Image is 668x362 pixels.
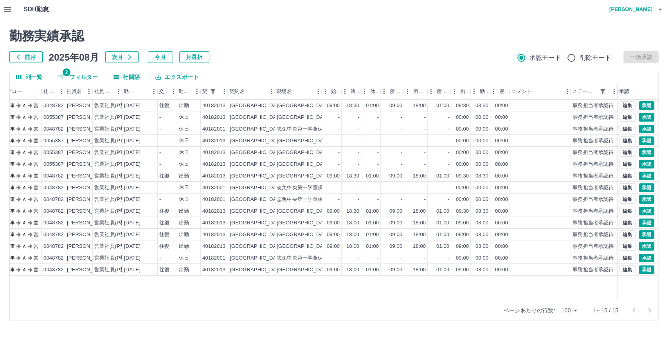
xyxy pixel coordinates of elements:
[573,184,614,192] div: 事務担当者承認待
[327,172,340,180] div: 09:00
[619,101,636,110] button: 編集
[179,196,189,203] div: 休日
[377,161,379,168] div: -
[107,71,146,83] button: 行間隔
[573,137,614,145] div: 事務担当者承認待
[148,86,160,97] button: メニュー
[468,86,480,97] button: メニュー
[425,86,437,97] button: メニュー
[529,53,561,63] span: 承認モード
[413,102,426,109] div: 18:00
[229,83,245,100] div: 契約名
[377,184,379,192] div: -
[448,137,449,145] div: -
[148,51,173,63] button: 今月
[456,137,469,145] div: 00:00
[639,207,654,215] button: 承認
[475,149,488,156] div: 00:00
[83,86,95,97] button: メニュー
[346,102,359,109] div: 18:30
[597,86,608,97] div: 1件のフィルターを適用中
[43,137,64,145] div: 0055387
[10,150,15,155] text: 事
[179,184,189,192] div: 休日
[495,125,508,133] div: 00:00
[456,125,469,133] div: 00:00
[9,29,659,43] h2: 勤務実績承認
[43,196,64,203] div: 0048782
[10,126,15,132] text: 事
[124,102,140,109] div: [DATE]
[67,137,110,145] div: [PERSON_NAME]
[378,86,390,97] button: メニュー
[207,86,218,97] button: フィルター表示
[179,51,209,63] button: 月選択
[202,83,207,100] div: 契約コード
[639,172,654,180] button: 承認
[94,102,132,109] div: 営業社員(P契約)
[475,137,488,145] div: 00:00
[402,86,413,97] button: メニュー
[358,196,359,203] div: -
[456,172,469,180] div: 09:30
[401,114,402,121] div: -
[488,86,499,97] button: メニュー
[94,196,132,203] div: 営業社員(P契約)
[178,83,191,100] div: 勤務区分
[346,172,359,180] div: 18:30
[312,86,324,97] button: メニュー
[124,125,140,133] div: [DATE]
[94,149,135,156] div: 営業社員(PT契約)
[608,86,620,97] button: メニュー
[618,83,658,100] div: 承認
[456,114,469,121] div: 00:00
[358,149,359,156] div: -
[573,161,614,168] div: 事務担当者承認待
[456,161,469,168] div: 00:00
[460,83,469,100] div: 拘束
[404,83,427,100] div: 所定終業
[338,137,340,145] div: -
[436,172,449,180] div: 01:00
[389,102,402,109] div: 09:00
[401,184,402,192] div: -
[448,161,449,168] div: -
[202,161,225,168] div: 40182013
[22,103,27,108] text: Ａ
[277,149,377,156] div: [GEOGRAPHIC_DATA]学童保育運営事務局
[43,102,64,109] div: 0048782
[34,185,38,190] text: 営
[113,86,124,97] button: メニュー
[619,254,636,262] button: 編集
[619,183,636,192] button: 編集
[67,172,110,180] div: [PERSON_NAME]
[137,86,148,97] button: ソート
[573,125,614,133] div: 事務担当者承認待
[338,114,340,121] div: -
[380,83,404,100] div: 所定開始
[339,86,351,97] button: メニュー
[424,125,426,133] div: -
[619,113,636,122] button: 編集
[230,137,284,145] div: [GEOGRAPHIC_DATA]
[389,172,402,180] div: 09:00
[159,137,161,145] div: -
[490,83,510,100] div: 遅刻等
[358,161,359,168] div: -
[230,172,284,180] div: [GEOGRAPHIC_DATA]
[202,137,225,145] div: 40182013
[149,71,205,83] button: エクスポート
[124,196,140,203] div: [DATE]
[619,195,636,204] button: 編集
[179,102,189,109] div: 出勤
[424,114,426,121] div: -
[561,86,573,97] button: メニュー
[366,102,379,109] div: 01:00
[277,184,333,192] div: 志免中央第一学童保育所
[230,184,284,192] div: [GEOGRAPHIC_DATA]
[639,242,654,251] button: 承認
[619,207,636,215] button: 編集
[338,125,340,133] div: -
[94,125,132,133] div: 営業社員(P契約)
[202,114,225,121] div: 40182013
